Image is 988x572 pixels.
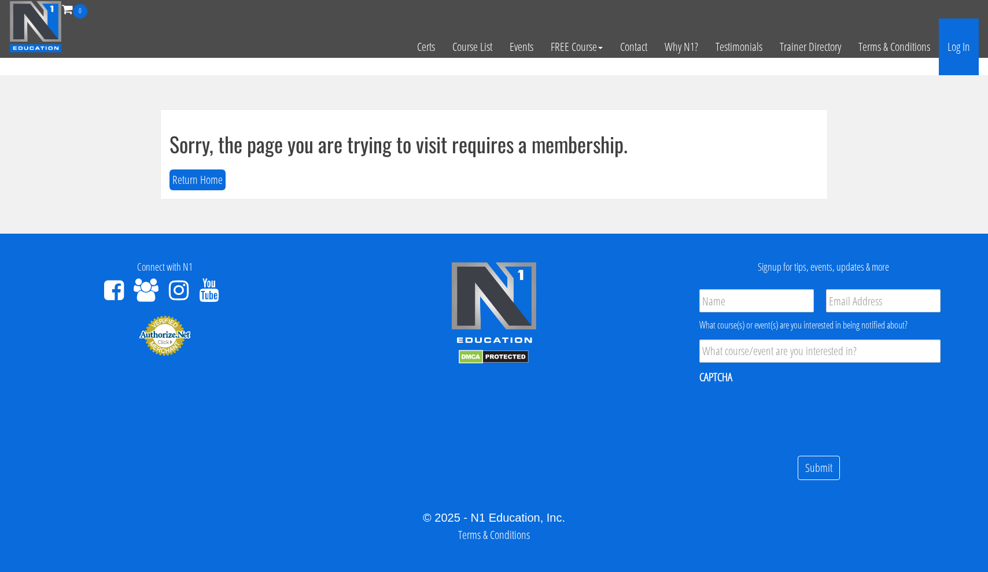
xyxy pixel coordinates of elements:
[707,19,771,75] a: Testimonials
[169,169,226,191] button: Return Home
[459,350,529,364] img: DMCA.com Protection Status
[542,19,611,75] a: FREE Course
[73,4,87,19] span: 0
[699,318,941,332] div: What course(s) or event(s) are you interested in being notified about?
[668,261,979,273] h4: Signup for tips, events, updates & more
[9,261,320,273] h4: Connect with N1
[798,456,840,481] input: Submit
[939,19,979,75] a: Log In
[826,289,941,312] input: Email Address
[699,289,814,312] input: Name
[169,132,819,156] h1: Sorry, the page you are trying to visit requires a membership.
[451,261,537,347] img: n1-edu-logo
[771,19,850,75] a: Trainer Directory
[656,19,707,75] a: Why N1?
[699,392,875,437] iframe: reCAPTCHA
[9,1,62,53] img: n1-education
[699,339,941,363] input: What course/event are you interested in?
[611,19,656,75] a: Contact
[850,19,939,75] a: Terms & Conditions
[501,19,542,75] a: Events
[139,315,191,356] img: Authorize.Net Merchant - Click to Verify
[408,19,444,75] a: Certs
[62,1,87,17] a: 0
[458,527,530,543] a: Terms & Conditions
[699,370,732,385] label: CAPTCHA
[444,19,501,75] a: Course List
[9,509,979,526] div: © 2025 - N1 Education, Inc.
